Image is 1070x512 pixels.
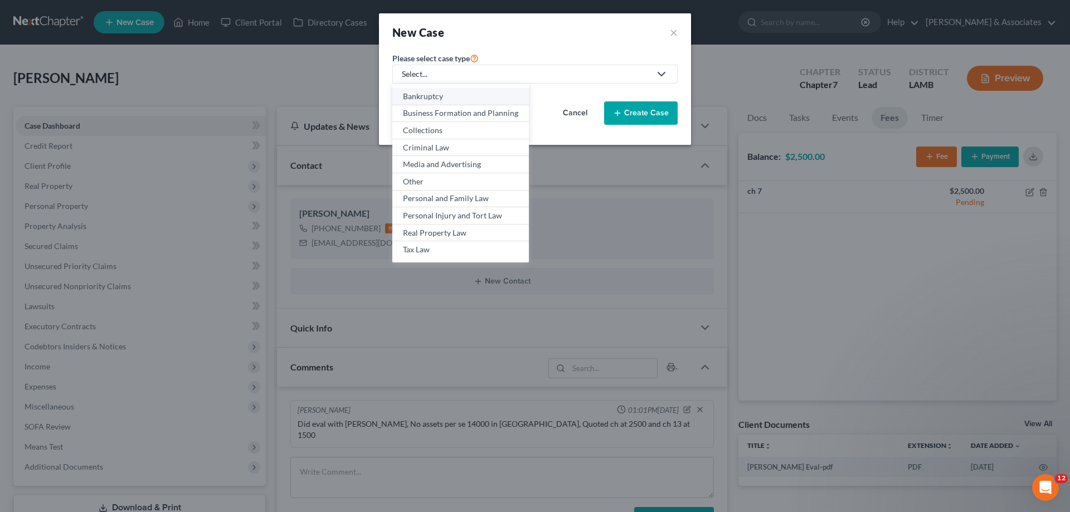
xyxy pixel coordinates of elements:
[392,241,529,258] a: Tax Law
[392,156,529,173] a: Media and Advertising
[403,142,518,153] div: Criminal Law
[1032,474,1059,501] iframe: Intercom live chat
[604,101,678,125] button: Create Case
[403,227,518,238] div: Real Property Law
[403,193,518,204] div: Personal and Family Law
[551,102,600,124] button: Cancel
[403,210,518,221] div: Personal Injury and Tort Law
[1055,474,1068,483] span: 12
[403,176,518,187] div: Other
[392,88,529,105] a: Bankruptcy
[392,139,529,157] a: Criminal Law
[402,69,650,80] div: Select...
[670,25,678,40] button: ×
[392,53,470,63] span: Please select case type
[403,91,518,102] div: Bankruptcy
[392,26,444,39] strong: New Case
[403,244,518,255] div: Tax Law
[392,207,529,225] a: Personal Injury and Tort Law
[403,159,518,170] div: Media and Advertising
[403,125,518,136] div: Collections
[392,122,529,139] a: Collections
[392,173,529,191] a: Other
[403,108,518,119] div: Business Formation and Planning
[392,105,529,123] a: Business Formation and Planning
[392,225,529,242] a: Real Property Law
[392,191,529,208] a: Personal and Family Law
